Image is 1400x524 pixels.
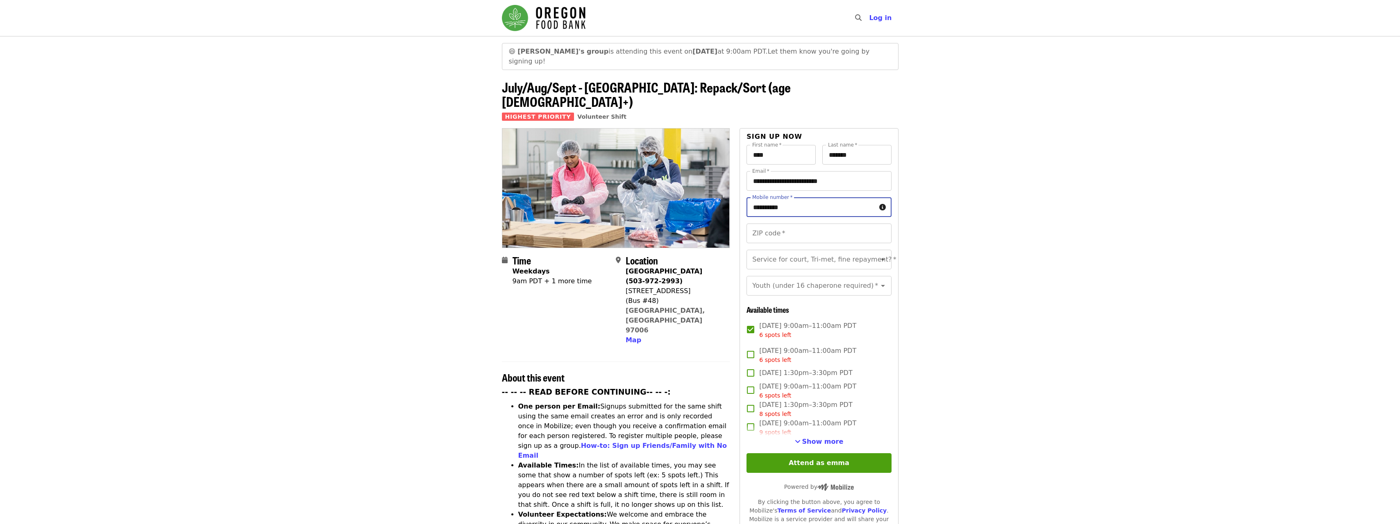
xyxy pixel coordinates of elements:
i: search icon [855,14,862,22]
button: Map [626,335,641,345]
input: First name [747,145,816,165]
strong: Weekdays [513,267,550,275]
button: See more timeslots [795,437,844,447]
span: [DATE] 1:30pm–3:30pm PDT [759,368,852,378]
div: 9am PDT + 1 more time [513,276,592,286]
span: [DATE] 9:00am–11:00am PDT [759,321,856,339]
span: is attending this event on at 9:00am PDT. [517,47,767,55]
input: Last name [822,145,892,165]
button: Attend as emma [747,453,891,473]
a: Volunteer Shift [577,113,626,120]
a: [GEOGRAPHIC_DATA], [GEOGRAPHIC_DATA] 97006 [626,307,705,334]
span: Powered by [784,483,854,490]
span: Highest Priority [502,113,574,121]
a: Terms of Service [777,507,831,514]
div: (Bus #48) [626,296,723,306]
input: Email [747,171,891,191]
span: Location [626,253,658,267]
li: In the list of available times, you may see some that show a number of spots left (ex: 5 spots le... [518,461,730,510]
strong: [DATE] [692,47,717,55]
img: Powered by Mobilize [817,483,854,491]
span: [DATE] 9:00am–11:00am PDT [759,382,856,400]
span: 8 spots left [759,411,791,417]
span: July/Aug/Sept - [GEOGRAPHIC_DATA]: Repack/Sort (age [DEMOGRAPHIC_DATA]+) [502,77,791,111]
input: ZIP code [747,224,891,243]
span: grinning face emoji [509,47,516,55]
input: Search [867,8,873,28]
strong: Volunteer Expectations: [518,510,607,518]
label: Email [752,169,769,174]
span: Log in [869,14,892,22]
span: Map [626,336,641,344]
i: calendar icon [502,256,508,264]
span: Show more [802,438,844,445]
span: 6 spots left [759,392,791,399]
span: Sign up now [747,133,802,140]
span: Time [513,253,531,267]
div: [STREET_ADDRESS] [626,286,723,296]
button: Open [877,280,889,291]
a: How-to: Sign up Friends/Family with No Email [518,442,727,459]
strong: One person per Email: [518,402,601,410]
img: July/Aug/Sept - Beaverton: Repack/Sort (age 10+) organized by Oregon Food Bank [502,129,730,247]
strong: [GEOGRAPHIC_DATA] (503-972-2993) [626,267,702,285]
span: Available times [747,304,789,315]
span: [DATE] 9:00am–11:00am PDT [759,418,856,437]
span: 9 spots left [759,429,791,436]
button: Open [877,254,889,265]
span: About this event [502,370,565,384]
i: map-marker-alt icon [616,256,621,264]
label: Mobile number [752,195,792,200]
i: circle-info icon [879,203,886,211]
button: Log in [862,10,898,26]
a: Privacy Policy [842,507,887,514]
strong: Available Times: [518,461,579,469]
strong: -- -- -- READ BEFORE CONTINUING-- -- -: [502,388,671,396]
span: [DATE] 9:00am–11:00am PDT [759,346,856,364]
input: Mobile number [747,197,876,217]
span: 6 spots left [759,332,791,338]
strong: [PERSON_NAME]'s group [517,47,608,55]
span: 6 spots left [759,357,791,363]
img: Oregon Food Bank - Home [502,5,585,31]
li: Signups submitted for the same shift using the same email creates an error and is only recorded o... [518,402,730,461]
span: [DATE] 1:30pm–3:30pm PDT [759,400,852,418]
label: First name [752,142,782,147]
label: Last name [828,142,857,147]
